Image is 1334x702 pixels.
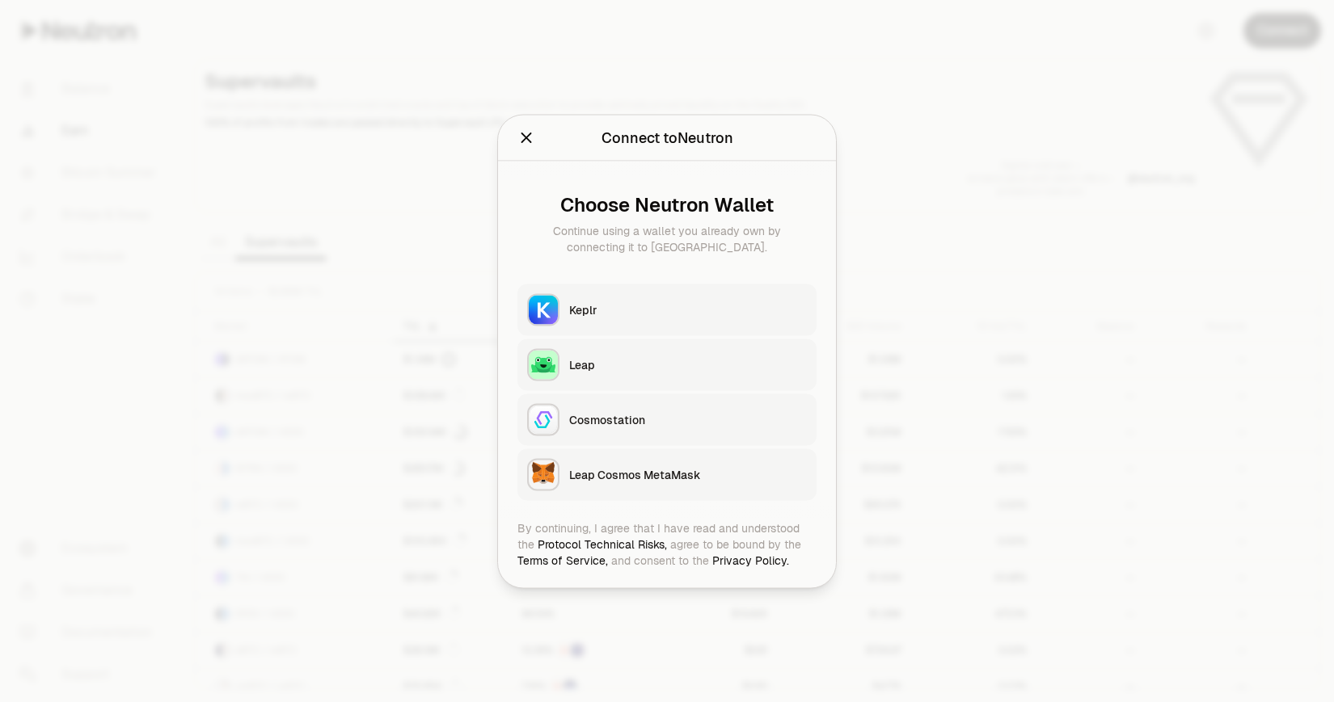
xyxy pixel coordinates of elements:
button: KeplrKeplr [517,284,817,335]
img: Leap Cosmos MetaMask [529,460,558,489]
div: Choose Neutron Wallet [530,193,804,216]
a: Privacy Policy. [712,553,789,567]
img: Keplr [529,295,558,324]
div: Keplr [569,301,807,317]
div: Leap [569,356,807,372]
div: Continue using a wallet you already own by connecting it to [GEOGRAPHIC_DATA]. [530,222,804,254]
img: Leap [529,350,558,379]
img: Cosmostation [529,405,558,434]
a: Protocol Technical Risks, [538,536,667,551]
button: LeapLeap [517,338,817,390]
div: Connect to Neutron [602,126,733,149]
button: Close [517,126,535,149]
button: CosmostationCosmostation [517,393,817,445]
div: By continuing, I agree that I have read and understood the agree to be bound by the and consent t... [517,519,817,568]
div: Leap Cosmos MetaMask [569,466,807,482]
button: Leap Cosmos MetaMaskLeap Cosmos MetaMask [517,448,817,500]
div: Cosmostation [569,411,807,427]
a: Terms of Service, [517,553,608,567]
